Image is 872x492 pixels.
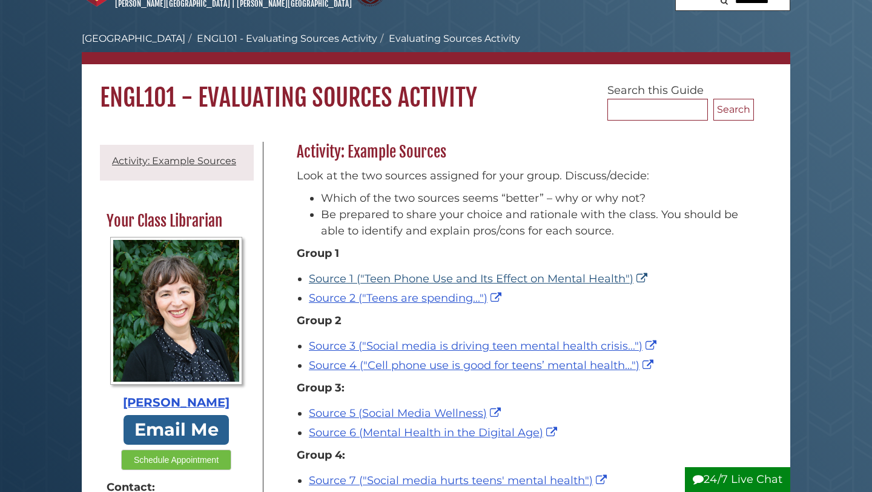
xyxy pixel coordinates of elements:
[297,448,345,462] strong: Group 4:
[82,33,185,44] a: [GEOGRAPHIC_DATA]
[321,207,748,239] li: Be prepared to share your choice and rationale with the class. You should be able to identify and...
[112,155,236,167] a: Activity: Example Sources
[197,33,377,44] a: ENGL101 - Evaluating Sources Activity
[82,32,790,64] nav: breadcrumb
[377,32,520,46] li: Evaluating Sources Activity
[107,237,246,412] a: Profile Photo [PERSON_NAME]
[101,211,252,231] h2: Your Class Librarian
[309,291,504,305] a: Source 2 ("Teens are spending...")
[297,314,342,327] strong: Group 2
[297,247,339,260] strong: Group 1
[309,339,659,353] a: Source 3 ("Social media is driving teen mental health crisis...")
[297,381,345,394] strong: Group 3:
[121,450,231,470] button: Schedule Appointment
[297,168,748,184] p: Look at the two sources assigned for your group. Discuss/decide:
[713,99,754,121] button: Search
[309,426,560,439] a: Source 6 (Mental Health in the Digital Age)
[110,237,243,385] img: Profile Photo
[321,190,748,207] li: Which of the two sources seems “better” – why or why not?
[291,142,754,162] h2: Activity: Example Sources
[309,359,656,372] a: Source 4 ("Cell phone use is good for teens’ mental health...")
[107,394,246,412] div: [PERSON_NAME]
[82,64,790,113] h1: ENGL101 - Evaluating Sources Activity
[309,272,650,285] a: Source 1 ("Teen Phone Use and Its Effect on Mental Health")
[309,474,610,487] a: Source 7 ("Social media hurts teens' mental health")
[685,467,790,492] button: 24/7 Live Chat
[309,407,504,420] a: Source 5 (Social Media Wellness)
[124,415,229,445] a: Email Me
